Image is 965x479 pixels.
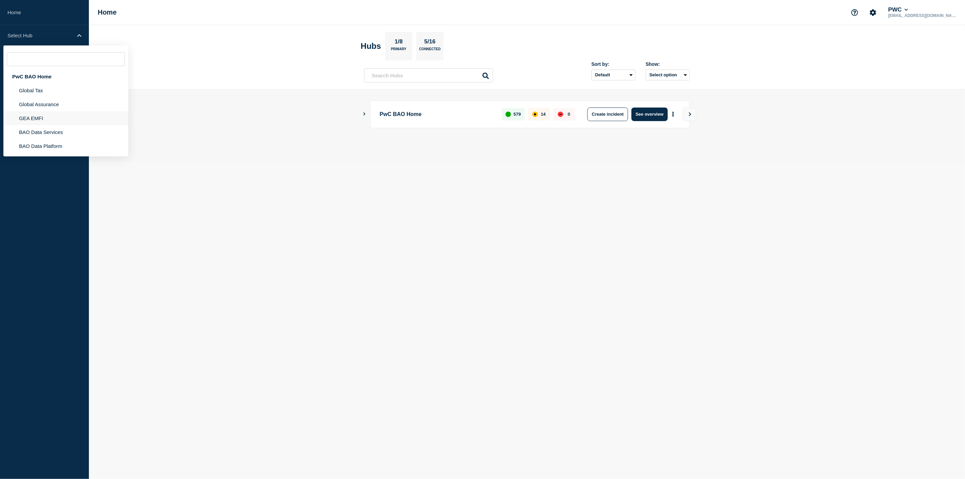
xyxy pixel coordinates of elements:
[848,5,862,20] button: Support
[380,108,494,121] p: PwC BAO Home
[3,111,128,125] li: GEA EMFI
[568,112,570,117] p: 0
[887,13,958,18] p: [EMAIL_ADDRESS][DOMAIN_NAME]
[419,47,440,54] p: Connected
[541,112,546,117] p: 14
[587,108,628,121] button: Create incident
[3,139,128,153] li: BAO Data Platform
[591,70,636,80] select: Sort by
[361,41,381,51] h2: Hubs
[866,5,880,20] button: Account settings
[532,112,538,117] div: affected
[3,125,128,139] li: BAO Data Services
[422,38,438,47] p: 5/16
[514,112,521,117] p: 579
[3,83,128,97] li: Global Tax
[363,112,366,117] button: Show Connected Hubs
[669,108,678,120] button: More actions
[7,33,73,38] p: Select Hub
[3,97,128,111] li: Global Assurance
[683,108,696,121] button: View
[3,70,128,83] div: PwC BAO Home
[646,70,690,80] button: Select option
[98,8,117,16] h1: Home
[392,38,405,47] p: 1/8
[558,112,563,117] div: down
[591,61,636,67] div: Sort by:
[887,6,909,13] button: PWC
[391,47,406,54] p: Primary
[506,112,511,117] div: up
[364,69,493,82] input: Search Hubs
[646,61,690,67] div: Show:
[631,108,667,121] button: See overview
